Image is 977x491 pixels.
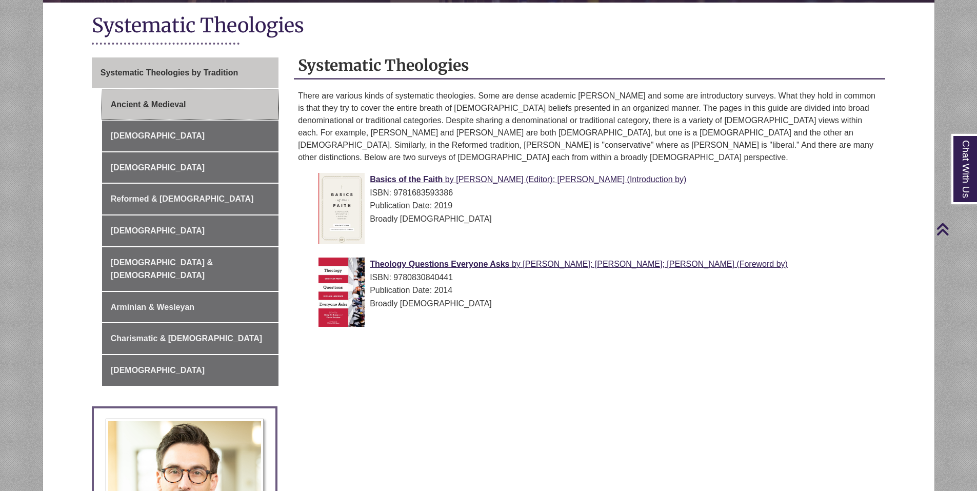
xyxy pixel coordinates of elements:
a: [DEMOGRAPHIC_DATA] [102,355,278,386]
div: ISBN: 9780830840441 [318,271,877,284]
span: Basics of the Faith [370,175,443,184]
h2: Systematic Theologies [294,52,885,80]
div: Broadly [DEMOGRAPHIC_DATA] [318,297,877,310]
div: Publication Date: 2019 [318,199,877,212]
a: Ancient & Medieval [102,89,278,120]
span: Theology Questions Everyone Asks [370,260,509,268]
h1: Systematic Theologies [92,13,886,40]
span: by [445,175,454,184]
div: Broadly [DEMOGRAPHIC_DATA] [318,212,877,226]
span: [PERSON_NAME]; [PERSON_NAME]; [PERSON_NAME] (Foreword by) [523,260,788,268]
a: [DEMOGRAPHIC_DATA] [102,121,278,151]
a: [DEMOGRAPHIC_DATA] & [DEMOGRAPHIC_DATA] [102,247,278,291]
a: Reformed & [DEMOGRAPHIC_DATA] [102,184,278,214]
a: [DEMOGRAPHIC_DATA] [102,215,278,246]
a: Charismatic & [DEMOGRAPHIC_DATA] [102,323,278,354]
span: [PERSON_NAME] (Editor); [PERSON_NAME] (Introduction by) [456,175,686,184]
a: Back to Top [936,222,974,236]
a: Systematic Theologies by Tradition [92,57,278,88]
div: ISBN: 9781683593386 [318,186,877,200]
p: There are various kinds of systematic theologies. Some are dense academic [PERSON_NAME] and some ... [298,90,881,164]
a: Arminian & Wesleyan [102,292,278,323]
a: Basics of the Faith by [PERSON_NAME] (Editor); [PERSON_NAME] (Introduction by) [370,175,686,184]
span: Systematic Theologies by Tradition [101,68,238,77]
span: by [512,260,521,268]
div: Publication Date: 2014 [318,284,877,297]
a: Theology Questions Everyone Asks by [PERSON_NAME]; [PERSON_NAME]; [PERSON_NAME] (Foreword by) [370,260,788,268]
a: [DEMOGRAPHIC_DATA] [102,152,278,183]
div: Guide Page Menu [92,57,278,386]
